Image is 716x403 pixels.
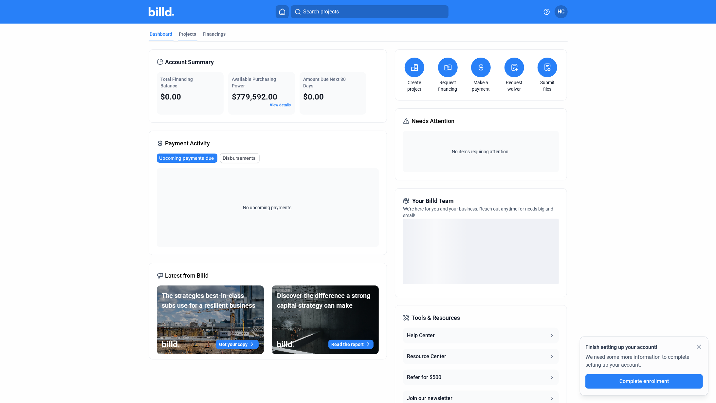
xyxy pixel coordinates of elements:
span: No items requiring attention. [406,148,556,155]
a: Make a payment [469,79,492,92]
button: Refer for $500 [403,370,559,385]
div: Discover the difference a strong capital strategy can make [277,291,374,310]
span: Disbursements [223,155,256,161]
button: Disbursements [220,153,260,163]
div: loading [403,219,559,284]
button: Get your copy [216,340,259,349]
span: Total Financing Balance [161,77,193,88]
div: Refer for $500 [407,374,441,381]
div: Finish setting up your account! [585,343,703,351]
span: Upcoming payments due [159,155,214,161]
span: Account Summary [165,58,214,67]
span: Amount Due Next 30 Days [303,77,346,88]
div: Dashboard [150,31,173,37]
a: Request financing [436,79,459,92]
div: The strategies best-in-class subs use for a resilient business [162,291,259,310]
div: Financings [203,31,226,37]
button: Resource Center [403,349,559,364]
span: HC [558,8,564,16]
span: No upcoming payments. [239,204,297,211]
span: Your Billd Team [412,196,454,206]
span: Payment Activity [165,139,210,148]
span: Complete enrollment [619,378,669,384]
span: $779,592.00 [232,92,278,101]
div: Help Center [407,332,435,339]
span: Search projects [303,8,339,16]
div: Join our newsletter [407,394,452,402]
mat-icon: close [695,343,703,351]
a: View details [270,103,291,107]
button: Complete enrollment [585,374,703,389]
a: Create project [403,79,426,92]
button: Upcoming payments due [157,154,217,163]
a: Submit files [536,79,559,92]
span: Tools & Resources [412,313,460,322]
span: $0.00 [303,92,324,101]
div: Resource Center [407,353,446,360]
a: Request waiver [503,79,526,92]
span: $0.00 [161,92,181,101]
div: We need some more information to complete setting up your account. [585,351,703,374]
button: Help Center [403,328,559,343]
button: Search projects [291,5,449,18]
button: Read the report [328,340,374,349]
span: Latest from Billd [165,271,209,280]
img: Billd Company Logo [149,7,174,16]
span: Needs Attention [412,117,454,126]
div: Projects [179,31,196,37]
span: Available Purchasing Power [232,77,276,88]
span: We're here for you and your business. Reach out anytime for needs big and small! [403,206,553,218]
button: HC [555,5,568,18]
